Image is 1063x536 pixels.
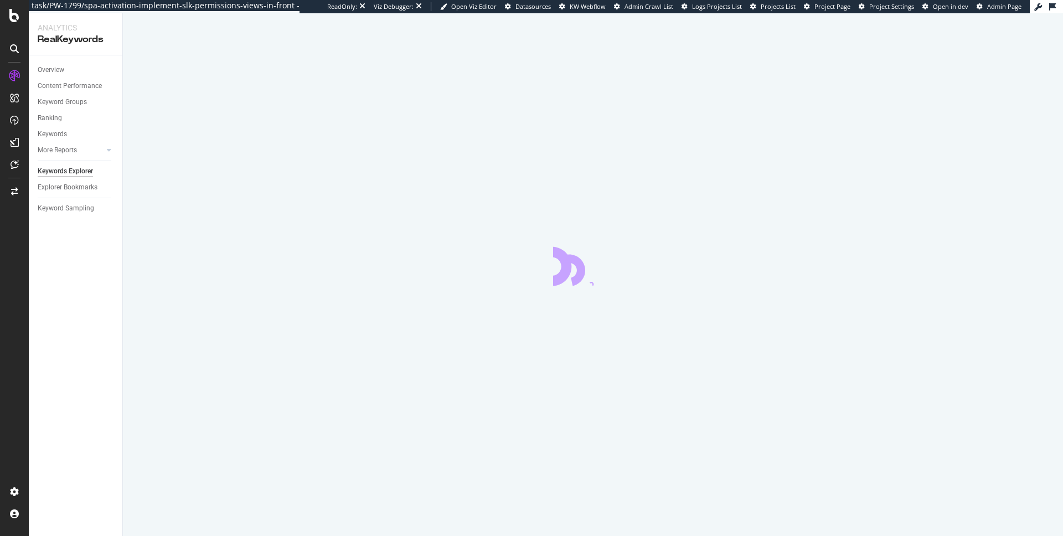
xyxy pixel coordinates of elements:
[38,203,94,214] div: Keyword Sampling
[38,182,115,193] a: Explorer Bookmarks
[922,2,968,11] a: Open in dev
[38,145,77,156] div: More Reports
[553,246,633,286] div: animation
[38,203,115,214] a: Keyword Sampling
[682,2,742,11] a: Logs Projects List
[38,33,113,46] div: RealKeywords
[987,2,1021,11] span: Admin Page
[859,2,914,11] a: Project Settings
[374,2,414,11] div: Viz Debugger:
[505,2,551,11] a: Datasources
[38,112,115,124] a: Ranking
[38,145,104,156] a: More Reports
[750,2,796,11] a: Projects List
[933,2,968,11] span: Open in dev
[38,64,64,76] div: Overview
[38,166,115,177] a: Keywords Explorer
[38,80,102,92] div: Content Performance
[38,64,115,76] a: Overview
[761,2,796,11] span: Projects List
[869,2,914,11] span: Project Settings
[38,166,93,177] div: Keywords Explorer
[38,128,115,140] a: Keywords
[38,22,113,33] div: Analytics
[38,96,115,108] a: Keyword Groups
[692,2,742,11] span: Logs Projects List
[440,2,497,11] a: Open Viz Editor
[38,112,62,124] div: Ranking
[814,2,850,11] span: Project Page
[38,128,67,140] div: Keywords
[804,2,850,11] a: Project Page
[38,182,97,193] div: Explorer Bookmarks
[515,2,551,11] span: Datasources
[38,80,115,92] a: Content Performance
[559,2,606,11] a: KW Webflow
[38,96,87,108] div: Keyword Groups
[570,2,606,11] span: KW Webflow
[327,2,357,11] div: ReadOnly:
[451,2,497,11] span: Open Viz Editor
[614,2,673,11] a: Admin Crawl List
[977,2,1021,11] a: Admin Page
[625,2,673,11] span: Admin Crawl List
